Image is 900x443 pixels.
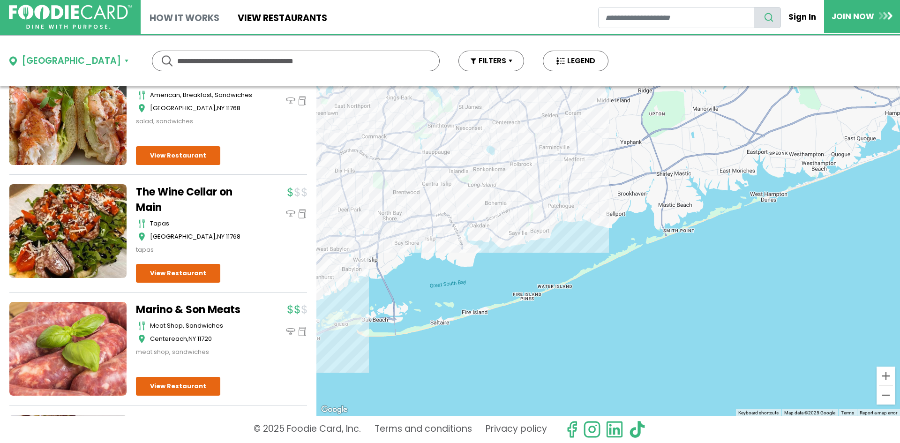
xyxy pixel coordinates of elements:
[150,334,253,344] div: ,
[138,219,145,228] img: cutlery_icon.svg
[543,51,608,71] button: LEGEND
[188,334,196,343] span: NY
[860,410,897,415] a: Report a map error
[150,334,187,343] span: Centereach
[598,7,754,28] input: restaurant search
[136,377,220,396] a: View Restaurant
[150,104,253,113] div: ,
[458,51,524,71] button: FILTERS
[254,420,361,438] p: © 2025 Foodie Card, Inc.
[138,232,145,241] img: map_icon.svg
[150,219,253,228] div: tapas
[563,420,581,438] svg: check us out on facebook
[136,245,253,255] div: tapas
[217,104,225,113] span: NY
[150,90,253,100] div: American, Breakfast, Sandwiches
[136,117,253,126] div: salad, sandwiches
[738,410,779,416] button: Keyboard shortcuts
[841,410,854,415] a: Terms
[877,386,895,405] button: Zoom out
[226,104,240,113] span: 11768
[136,184,253,215] a: The Wine Cellar on Main
[9,54,128,68] button: [GEOGRAPHIC_DATA]
[486,420,547,438] a: Privacy policy
[375,420,472,438] a: Terms and conditions
[319,404,350,416] img: Google
[606,420,623,438] img: linkedin.svg
[784,410,835,415] span: Map data ©2025 Google
[138,90,145,100] img: cutlery_icon.svg
[286,96,295,105] img: dinein_icon.svg
[136,264,220,283] a: View Restaurant
[217,232,225,241] span: NY
[298,209,307,218] img: pickup_icon.svg
[628,420,646,438] img: tiktok.svg
[138,334,145,344] img: map_icon.svg
[136,347,253,357] div: meat shop, sandwiches
[150,232,253,241] div: ,
[226,232,240,241] span: 11768
[754,7,781,28] button: search
[197,334,212,343] span: 11720
[136,302,253,317] a: Marino & Son Meats
[136,146,220,165] a: View Restaurant
[286,209,295,218] img: dinein_icon.svg
[298,96,307,105] img: pickup_icon.svg
[22,54,121,68] div: [GEOGRAPHIC_DATA]
[781,7,824,27] a: Sign In
[286,327,295,336] img: dinein_icon.svg
[877,367,895,385] button: Zoom in
[138,104,145,113] img: map_icon.svg
[298,327,307,336] img: pickup_icon.svg
[150,321,253,330] div: Meat Shop, Sandwiches
[319,404,350,416] a: Open this area in Google Maps (opens a new window)
[150,232,216,241] span: [GEOGRAPHIC_DATA]
[150,104,216,113] span: [GEOGRAPHIC_DATA]
[9,5,132,30] img: FoodieCard; Eat, Drink, Save, Donate
[138,321,145,330] img: cutlery_icon.svg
